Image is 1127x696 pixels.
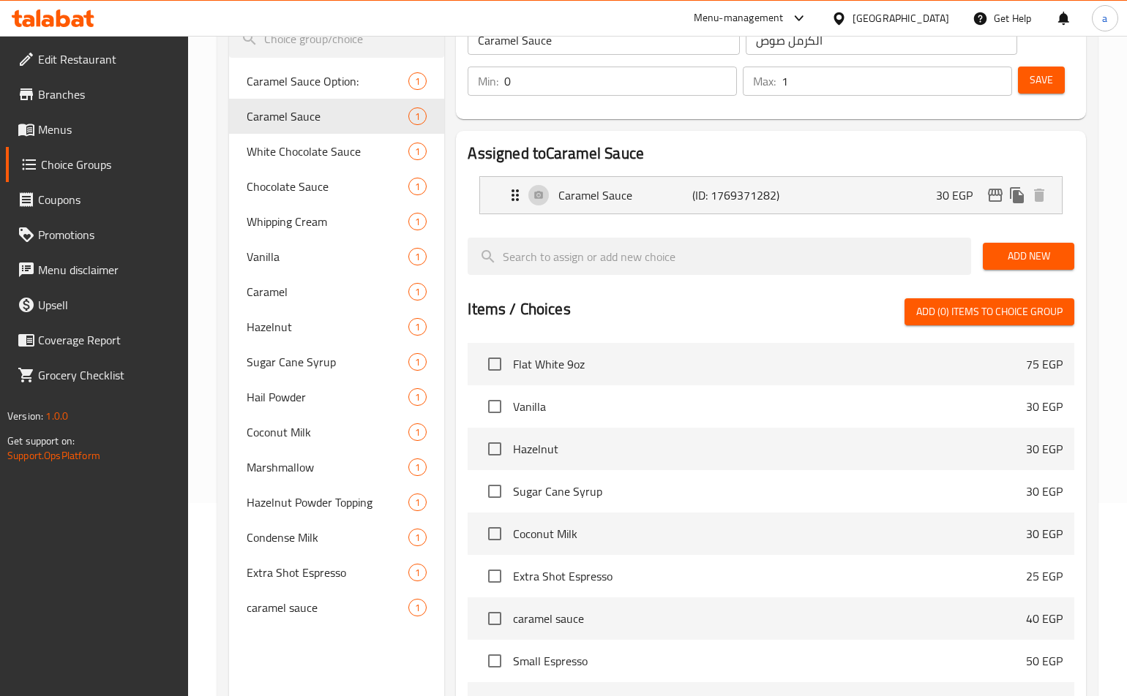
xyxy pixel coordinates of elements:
button: Add New [983,243,1074,270]
span: Condense Milk [247,529,409,546]
span: Small Espresso [513,652,1025,670]
div: Choices [408,564,427,581]
span: Branches [38,86,176,103]
div: Whipping Cream1 [229,204,445,239]
div: Marshmallow1 [229,450,445,485]
span: Menus [38,121,176,138]
div: Choices [408,143,427,160]
span: Select choice [479,349,510,379]
span: Select choice [479,518,510,549]
div: Choices [408,493,427,511]
div: White Chocolate Sauce1 [229,134,445,169]
button: Add (0) items to choice group [905,298,1074,325]
span: Hail Powder [247,388,409,406]
span: 1 [409,461,426,474]
span: 1 [409,145,426,159]
span: 1 [409,215,426,229]
span: caramel sauce [247,599,409,616]
div: Choices [408,178,427,195]
span: Flat White 9oz [513,355,1025,373]
div: Choices [408,283,427,300]
span: Coverage Report [38,331,176,349]
span: Hazelnut [513,440,1025,458]
p: 75 EGP [1026,355,1063,373]
button: duplicate [1006,184,1028,206]
span: Select choice [479,561,510,591]
div: Choices [408,353,427,371]
div: Choices [408,107,427,125]
span: White Chocolate Sauce [247,143,409,160]
span: Caramel Sauce [247,107,409,125]
div: Choices [408,213,427,230]
div: Caramel Sauce1 [229,99,445,134]
span: 1 [409,180,426,194]
span: Coconut Milk [247,423,409,441]
span: Coupons [38,191,176,208]
p: 40 EGP [1026,610,1063,627]
a: Support.OpsPlatform [7,446,100,465]
h2: Items / Choices [468,298,570,320]
span: Whipping Cream [247,213,409,230]
span: Caramel Sauce Option: [247,72,409,90]
span: Get support on: [7,431,75,450]
div: Vanilla1 [229,239,445,274]
div: Condense Milk1 [229,520,445,555]
span: Grocery Checklist [38,366,176,384]
span: 1 [409,110,426,124]
div: Choices [408,388,427,406]
a: Coverage Report [6,322,188,358]
a: Menus [6,112,188,147]
div: Caramel1 [229,274,445,309]
p: 50 EGP [1026,652,1063,670]
div: Choices [408,318,427,336]
div: Extra Shot Espresso1 [229,555,445,590]
h2: Assigned to Caramel Sauce [468,143,1074,164]
div: caramel sauce1 [229,590,445,625]
div: Choices [408,423,427,441]
div: Expand [480,177,1061,213]
span: Select choice [479,434,510,464]
span: Select choice [479,391,510,422]
span: Version: [7,406,43,425]
span: 1 [409,285,426,299]
span: Caramel [247,283,409,300]
div: [GEOGRAPHIC_DATA] [853,10,949,26]
span: Choice Groups [41,156,176,173]
span: Marshmallow [247,458,409,476]
span: Select choice [479,646,510,676]
p: 30 EGP [936,186,984,204]
span: Save [1030,71,1053,89]
a: Menu disclaimer [6,252,188,287]
div: Hazelnut Powder Topping1 [229,485,445,520]
button: edit [984,184,1006,206]
span: 1 [409,566,426,580]
span: Vanilla [513,398,1025,415]
span: Menu disclaimer [38,261,176,279]
button: Save [1018,67,1065,94]
span: Add (0) items to choice group [916,303,1063,321]
p: 30 EGP [1026,483,1063,500]
a: Coupons [6,182,188,217]
span: 1 [409,320,426,334]
span: 1 [409,601,426,615]
p: 30 EGP [1026,398,1063,415]
div: Hail Powder1 [229,379,445,415]
div: Hazelnut1 [229,309,445,344]
li: Expand [468,170,1074,220]
a: Promotions [6,217,188,252]
span: Sugar Cane Syrup [247,353,409,371]
span: Select choice [479,603,510,634]
span: Hazelnut [247,318,409,336]
div: Choices [408,248,427,265]
div: Choices [408,72,427,90]
a: Grocery Checklist [6,358,188,393]
a: Choice Groups [6,147,188,182]
p: (ID: 1769371282) [692,186,782,204]
span: caramel sauce [513,610,1025,627]
span: Select choice [479,476,510,507]
button: delete [1028,184,1050,206]
div: Choices [408,529,427,546]
span: Chocolate Sauce [247,178,409,195]
div: Choices [408,599,427,616]
span: Coconut Milk [513,525,1025,542]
